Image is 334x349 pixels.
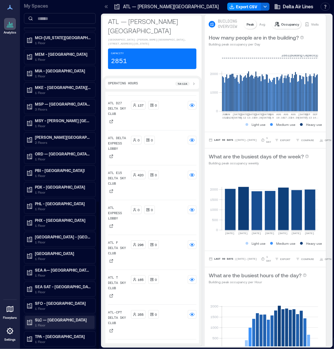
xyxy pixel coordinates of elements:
p: 0 [155,103,157,108]
a: Settings [2,323,18,344]
text: 22-28 [225,116,233,119]
p: 1 Floor [35,306,91,311]
p: ATL-CPT Delta Sky Club [108,310,128,326]
tspan: 500 [212,336,218,340]
p: 1 Day [266,255,274,263]
p: 165 [138,277,144,282]
p: 1 Floor [35,40,91,45]
text: [DATE] [265,232,275,235]
button: COMPARE [294,137,315,143]
button: Last 90 Days |[DATE]-[DATE] [209,137,257,143]
p: 0 [138,207,140,213]
button: EXPORT [274,256,292,262]
p: Capacity [111,51,124,55]
p: Heavy use [306,241,322,246]
span: EXPORT [280,138,290,142]
text: SEP [313,113,318,116]
p: Light use [252,241,266,246]
p: 1 Floor [35,289,91,295]
tspan: 2000 [210,187,218,191]
p: Visits [311,22,319,27]
tspan: 500 [212,218,218,222]
p: TPA - [GEOGRAPHIC_DATA] [35,334,91,339]
text: 14-20 [313,116,321,119]
p: MSP — [GEOGRAPHIC_DATA]−[GEOGRAPHIC_DATA][PERSON_NAME] [35,101,91,107]
text: 3-9 [269,116,274,119]
span: Delta Air Lines [283,3,313,10]
p: ATL E15 Delta Sky Club [108,171,128,187]
text: [DATE] [298,116,308,119]
p: 1 Day [266,136,274,144]
p: ATL — [PERSON_NAME][GEOGRAPHIC_DATA] [108,17,196,35]
p: Medium use [276,122,295,127]
text: JUN [225,113,230,116]
p: ATL — [PERSON_NAME][GEOGRAPHIC_DATA] [123,3,219,10]
p: 1 Floor [35,256,91,261]
p: 0 [151,207,153,213]
p: 1 Floor [35,273,91,278]
text: 17-23 [284,116,292,119]
p: SEA SAT - [GEOGRAPHIC_DATA]-[GEOGRAPHIC_DATA] [35,284,91,289]
text: [DATE] [255,113,264,116]
text: [DATE] [252,232,261,235]
text: [DATE] [262,116,272,119]
text: [DATE] [247,113,257,116]
p: 1 Floor [35,156,91,162]
span: COMPARE [301,257,314,261]
p: SLC — [GEOGRAPHIC_DATA] [35,317,91,322]
p: PDX - [GEOGRAPHIC_DATA] [35,184,91,190]
p: PBI - [GEOGRAPHIC_DATA]! [35,168,91,173]
p: Heavy use [306,122,322,127]
p: MIA - [GEOGRAPHIC_DATA] [35,68,91,73]
button: COMPARE [294,256,315,262]
tspan: 1000 [210,325,218,329]
p: ATL F Delta Sky Club [108,240,128,256]
tspan: 1500 [210,198,218,202]
p: [PERSON_NAME][GEOGRAPHIC_DATA] [35,134,91,140]
text: SEP [305,113,310,116]
p: Medium use [276,241,295,246]
text: 13-19 [247,116,255,119]
p: 1 Floor [35,123,91,129]
p: 1 Floor [35,339,91,344]
text: [DATE] [262,113,272,116]
p: ORD — [GEOGRAPHIC_DATA][PERSON_NAME] [35,151,91,156]
button: EXPORT [274,137,292,143]
p: Building peak occupancy weekly [209,160,309,166]
text: [DATE] [298,113,308,116]
tspan: 0 [216,109,218,113]
a: Analytics [2,16,18,37]
p: Operating Hours [108,81,138,86]
p: PHL - [GEOGRAPHIC_DATA] [35,201,91,206]
p: [GEOGRAPHIC_DATA] - [GEOGRAPHIC_DATA] [35,234,91,239]
p: 1 Floor [35,206,91,212]
p: ATL D27 Delta Sky Club [108,101,128,117]
p: ATL Express Lobby [108,206,128,221]
p: 5a - 12a [178,82,187,86]
p: MSY - [PERSON_NAME] [GEOGRAPHIC_DATA] [35,118,91,123]
p: Peak [247,22,254,27]
p: Building peak occupancy per Day [209,42,304,47]
text: AUG [291,113,296,116]
p: 296 [138,242,144,247]
p: 1 Floor [35,190,91,195]
p: Avg [259,22,265,27]
p: [GEOGRAPHIC_DATA]–[PERSON_NAME][GEOGRAPHIC_DATA], [STREET_ADDRESS][US_STATE] [108,38,196,46]
text: JUN [222,113,227,116]
p: 137 [138,103,144,108]
p: Settings [4,338,16,342]
p: 1 Floor [35,322,91,328]
p: ATL T Delta Sky Club [108,275,128,291]
text: 7-13 [305,116,312,119]
p: MKE - [GEOGRAPHIC_DATA][PERSON_NAME] [35,85,91,90]
p: [GEOGRAPHIC_DATA] [35,251,91,256]
p: SEA A— [GEOGRAPHIC_DATA]-[GEOGRAPHIC_DATA] [35,267,91,273]
button: Delta Air Lines [272,1,315,12]
p: 3 Floors [35,107,91,112]
p: SFO - [GEOGRAPHIC_DATA] [35,301,91,306]
button: Last 90 Days |[DATE]-[DATE] [209,256,257,262]
p: Floorplans [3,316,17,320]
p: 2 Floors [35,140,91,145]
p: 1 Floor [35,90,91,95]
p: MEM - [GEOGRAPHIC_DATA] [35,51,91,57]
